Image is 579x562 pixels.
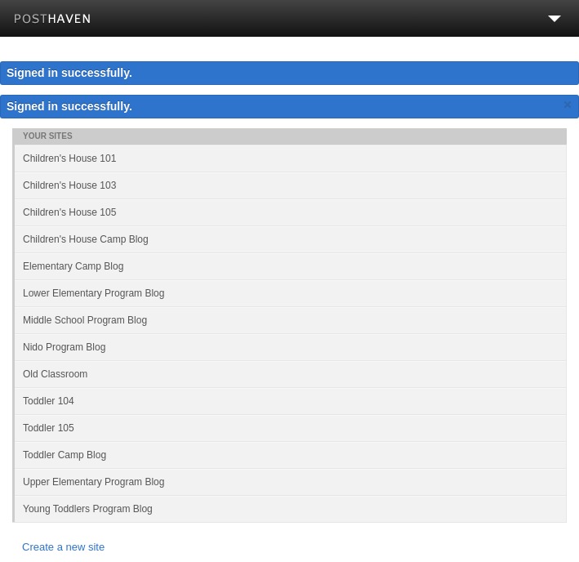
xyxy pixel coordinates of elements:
[560,95,575,115] a: ×
[15,468,567,495] a: Upper Elementary Program Blog
[15,414,567,441] a: Toddler 105
[14,14,91,26] img: Posthaven-bar
[15,172,567,198] a: Children's House 103
[15,252,567,279] a: Elementary Camp Blog
[12,128,567,145] li: Your Sites
[15,387,567,414] a: Toddler 104
[15,306,567,333] a: Middle School Program Blog
[15,225,567,252] a: Children's House Camp Blog
[15,333,567,360] a: Nido Program Blog
[15,495,567,522] a: Young Toddlers Program Blog
[22,539,557,556] a: Create a new site
[15,145,567,172] a: Children's House 101
[7,100,132,113] span: Signed in successfully.
[15,279,567,306] a: Lower Elementary Program Blog
[15,360,567,387] a: Old Classroom
[15,198,567,225] a: Children's House 105
[15,441,567,468] a: Toddler Camp Blog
